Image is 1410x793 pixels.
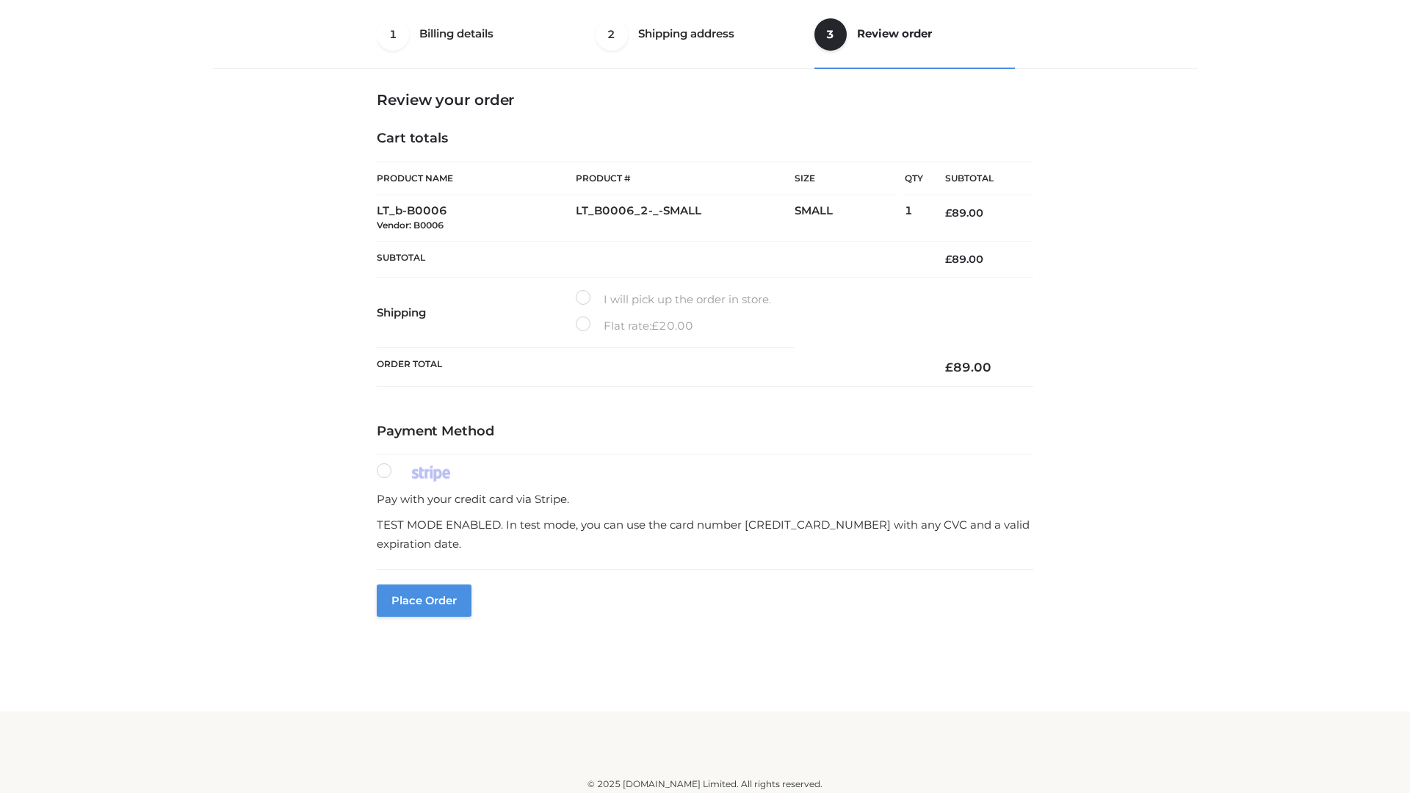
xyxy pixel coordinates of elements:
span: £ [945,360,953,374]
bdi: 89.00 [945,360,991,374]
th: Subtotal [377,241,923,277]
h4: Cart totals [377,131,1033,147]
p: Pay with your credit card via Stripe. [377,490,1033,509]
td: LT_B0006_2-_-SMALL [576,195,795,242]
td: 1 [905,195,923,242]
th: Shipping [377,278,576,348]
th: Product # [576,162,795,195]
span: £ [945,206,952,220]
div: © 2025 [DOMAIN_NAME] Limited. All rights reserved. [218,777,1192,792]
span: £ [651,319,659,333]
td: SMALL [795,195,905,242]
td: LT_b-B0006 [377,195,576,242]
p: TEST MODE ENABLED. In test mode, you can use the card number [CREDIT_CARD_NUMBER] with any CVC an... [377,515,1033,553]
h4: Payment Method [377,424,1033,440]
span: £ [945,253,952,266]
bdi: 89.00 [945,253,983,266]
th: Size [795,162,897,195]
label: Flat rate: [576,316,693,336]
th: Subtotal [923,162,1033,195]
th: Product Name [377,162,576,195]
label: I will pick up the order in store. [576,290,771,309]
h3: Review your order [377,91,1033,109]
bdi: 20.00 [651,319,693,333]
small: Vendor: B0006 [377,220,444,231]
th: Qty [905,162,923,195]
bdi: 89.00 [945,206,983,220]
button: Place order [377,584,471,617]
th: Order Total [377,348,923,387]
